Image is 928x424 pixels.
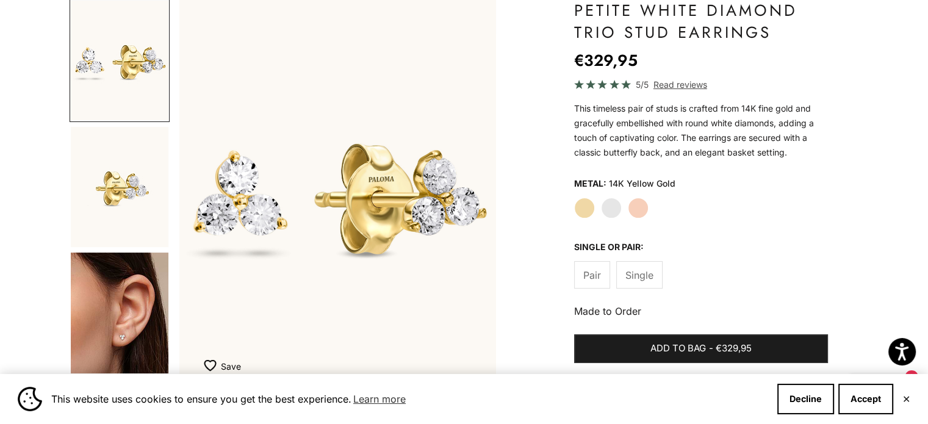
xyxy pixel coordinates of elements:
[653,77,707,92] span: Read reviews
[51,390,768,408] span: This website uses cookies to ensure you get the best experience.
[716,341,752,356] span: €329,95
[625,267,653,283] span: Single
[204,359,221,372] img: wishlist
[777,384,834,414] button: Decline
[574,48,638,73] sale-price: €329,95
[609,174,675,193] variant-option-value: 14K Yellow Gold
[838,384,893,414] button: Accept
[71,253,168,373] img: #YellowGold #WhiteGold #RoseGold
[583,267,601,283] span: Pair
[71,1,168,121] img: #YellowGold
[204,354,241,378] button: Add to Wishlist
[902,395,910,403] button: Close
[18,387,42,411] img: Cookie banner
[574,174,606,193] legend: Metal:
[70,251,170,375] button: Go to item 4
[574,238,644,256] legend: Single or Pair:
[574,77,828,92] a: 5/5 Read reviews
[71,127,168,247] img: #YellowGold
[574,101,828,160] p: This timeless pair of studs is crafted from 14K fine gold and gracefully embellished with round w...
[574,303,828,319] p: Made to Order
[636,77,649,92] span: 5/5
[70,126,170,248] button: Go to item 2
[574,334,828,364] button: Add to bag-€329,95
[650,341,706,356] span: Add to bag
[351,390,408,408] a: Learn more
